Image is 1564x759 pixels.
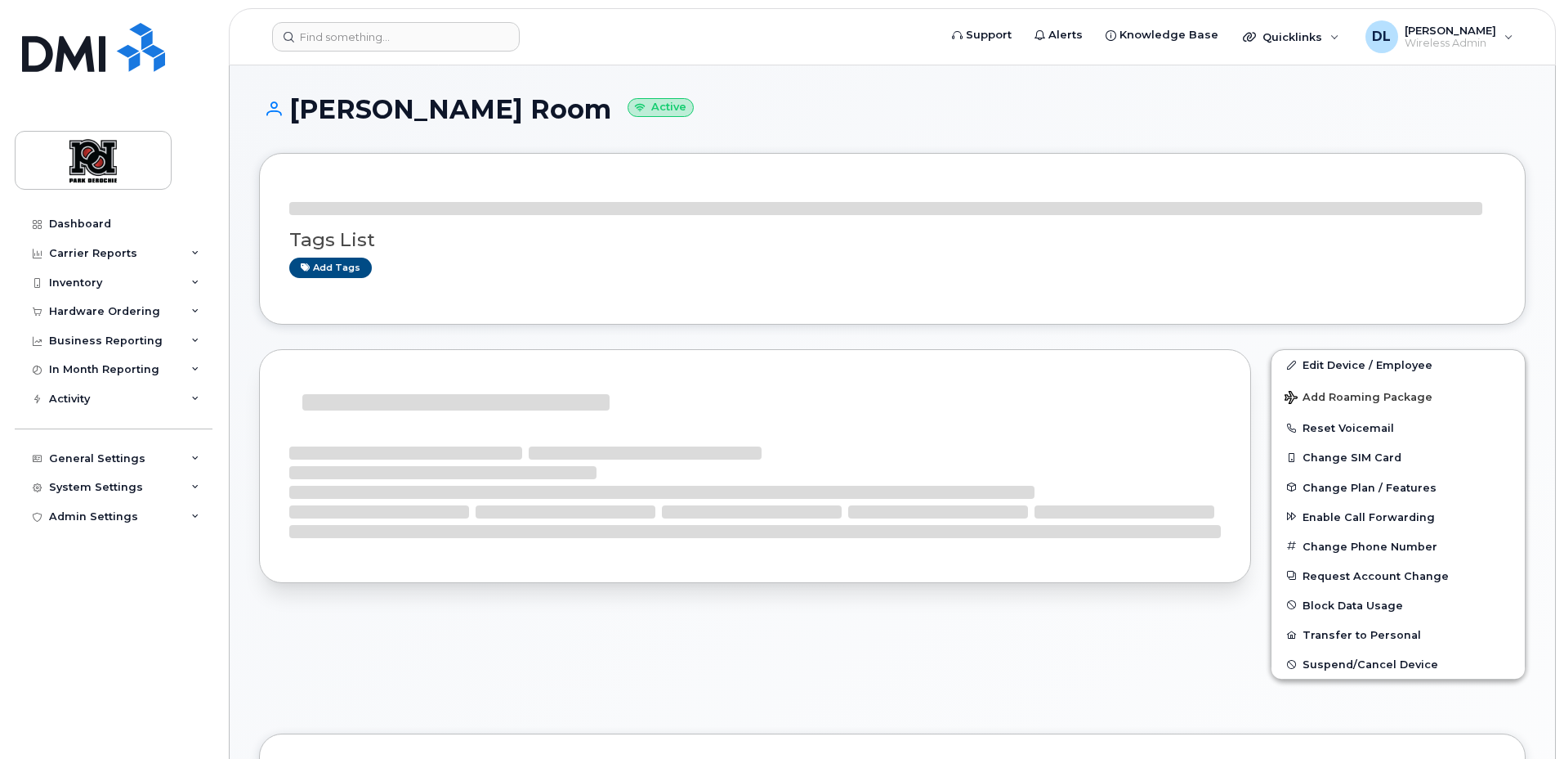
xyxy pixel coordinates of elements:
[1271,350,1525,379] a: Edit Device / Employee
[289,258,372,278] a: Add tags
[259,95,1526,124] h1: [PERSON_NAME] Room
[1271,532,1525,561] button: Change Phone Number
[1271,442,1525,472] button: Change SIM Card
[1271,413,1525,442] button: Reset Voicemail
[1303,510,1435,523] span: Enable Call Forwarding
[1271,649,1525,679] button: Suspend/Cancel Device
[1271,620,1525,649] button: Transfer to Personal
[1303,658,1438,671] span: Suspend/Cancel Device
[1303,481,1437,493] span: Change Plan / Features
[1271,591,1525,620] button: Block Data Usage
[1271,379,1525,413] button: Add Roaming Package
[289,230,1495,250] h3: Tags List
[1271,502,1525,532] button: Enable Call Forwarding
[628,98,694,117] small: Active
[1271,473,1525,502] button: Change Plan / Features
[1271,561,1525,591] button: Request Account Change
[1285,391,1432,406] span: Add Roaming Package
